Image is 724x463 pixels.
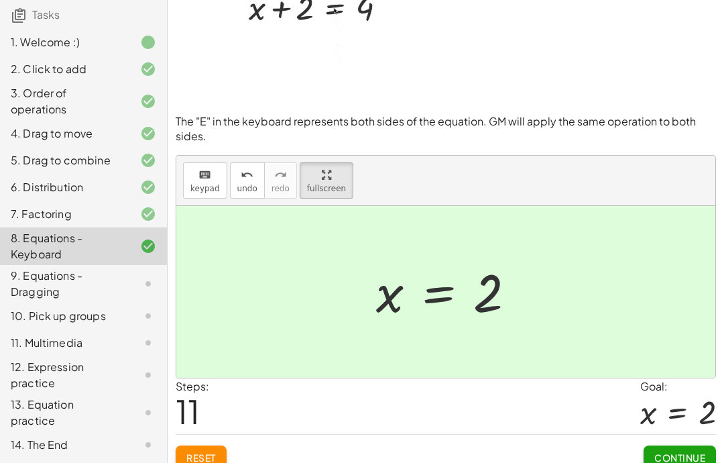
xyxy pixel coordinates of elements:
[11,308,119,324] div: 10. Pick up groups
[176,379,209,393] label: Steps:
[11,85,119,117] div: 3. Order of operations
[140,405,156,421] i: Task not started.
[11,206,119,222] div: 7. Factoring
[140,335,156,351] i: Task not started.
[140,308,156,324] i: Task not started.
[230,162,265,199] button: undoundo
[11,268,119,300] div: 9. Equations - Dragging
[176,391,200,431] span: 11
[190,184,220,193] span: keypad
[32,7,60,21] span: Tasks
[176,114,716,144] p: The "E" in the keyboard represents both sides of the equation. GM will apply the same operation t...
[271,184,290,193] span: redo
[11,359,119,391] div: 12. Expression practice
[241,167,253,183] i: undo
[140,206,156,222] i: Task finished and correct.
[140,276,156,292] i: Task not started.
[274,167,287,183] i: redo
[11,437,119,453] div: 14. The End
[140,125,156,142] i: Task finished and correct.
[300,162,353,199] button: fullscreen
[11,335,119,351] div: 11. Multimedia
[11,125,119,142] div: 4. Drag to move
[11,397,119,429] div: 13. Equation practice
[264,162,297,199] button: redoredo
[198,167,211,183] i: keyboard
[140,34,156,50] i: Task finished.
[140,152,156,168] i: Task finished and correct.
[11,230,119,262] div: 8. Equations - Keyboard
[183,162,227,199] button: keyboardkeypad
[11,179,119,195] div: 6. Distribution
[140,93,156,109] i: Task finished and correct.
[140,61,156,77] i: Task finished and correct.
[11,34,119,50] div: 1. Welcome :)
[11,61,119,77] div: 2. Click to add
[140,179,156,195] i: Task finished and correct.
[140,437,156,453] i: Task not started.
[140,367,156,383] i: Task not started.
[237,184,257,193] span: undo
[307,184,346,193] span: fullscreen
[11,152,119,168] div: 5. Drag to combine
[140,238,156,254] i: Task finished and correct.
